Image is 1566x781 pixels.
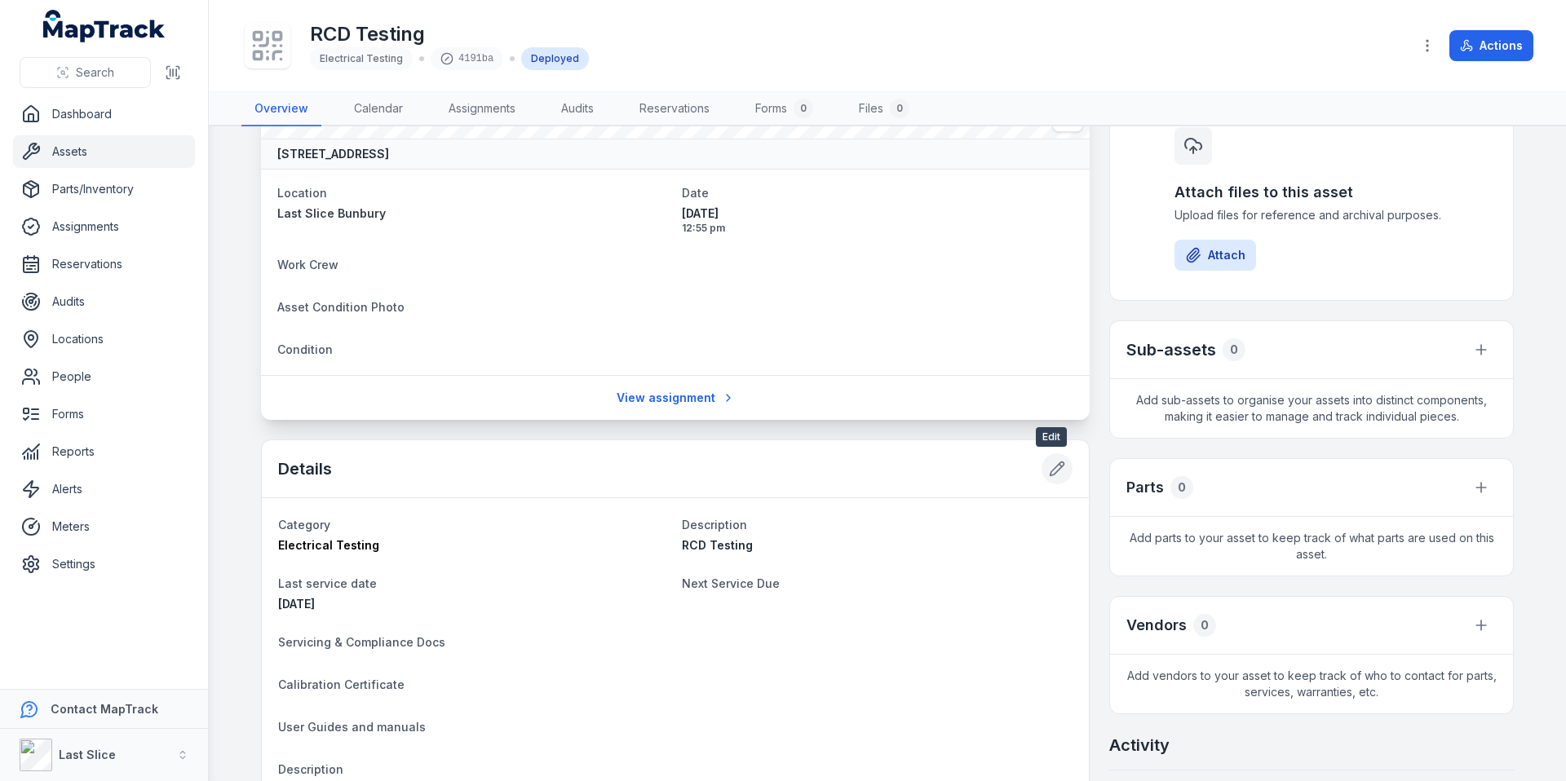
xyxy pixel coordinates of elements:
[682,205,1073,235] time: 10/10/2025, 12:55:25 pm
[431,47,503,70] div: 4191ba
[278,538,379,552] span: Electrical Testing
[1109,734,1170,757] h2: Activity
[1110,517,1513,576] span: Add parts to your asset to keep track of what parts are used on this asset.
[1174,181,1449,204] h3: Attach files to this asset
[1223,338,1245,361] div: 0
[1110,379,1513,438] span: Add sub-assets to organise your assets into distinct components, making it easier to manage and t...
[1126,476,1164,499] h3: Parts
[13,398,195,430] a: Forms
[278,518,330,532] span: Category
[278,720,426,734] span: User Guides and manuals
[277,206,386,220] span: Last Slice Bunbury
[13,360,195,393] a: People
[310,21,589,47] h1: RCD Testing
[13,548,195,580] a: Settings
[521,47,589,70] div: Deployed
[13,510,195,543] a: Meters
[13,323,195,355] a: Locations
[626,92,723,126] a: Reservations
[320,52,403,64] span: Electrical Testing
[13,98,195,130] a: Dashboard
[13,435,195,468] a: Reports
[682,518,747,532] span: Description
[277,146,389,162] strong: [STREET_ADDRESS]
[1193,614,1216,637] div: 0
[682,205,1073,222] span: [DATE]
[51,702,158,716] strong: Contact MapTrack
[13,210,195,243] a: Assignments
[606,382,745,413] a: View assignment
[1449,30,1533,61] button: Actions
[1170,476,1193,499] div: 0
[20,57,151,88] button: Search
[43,10,166,42] a: MapTrack
[1036,427,1067,447] span: Edit
[278,635,445,649] span: Servicing & Compliance Docs
[1174,207,1449,223] span: Upload files for reference and archival purposes.
[277,342,333,356] span: Condition
[13,473,195,505] a: Alerts
[241,92,321,126] a: Overview
[1174,240,1256,271] button: Attach
[278,762,343,776] span: Description
[278,457,332,480] h2: Details
[1126,614,1187,637] h3: Vendors
[278,597,315,611] span: [DATE]
[277,300,405,314] span: Asset Condition Photo
[278,677,405,691] span: Calibration Certificate
[1126,338,1216,361] h2: Sub-assets
[278,576,377,590] span: Last service date
[13,285,195,318] a: Audits
[59,748,116,761] strong: Last Slice
[846,92,922,126] a: Files0
[548,92,607,126] a: Audits
[13,248,195,280] a: Reservations
[682,576,780,590] span: Next Service Due
[341,92,416,126] a: Calendar
[277,186,327,200] span: Location
[682,222,1073,235] span: 12:55 pm
[682,538,753,552] span: RCD Testing
[277,205,669,222] a: Last Slice Bunbury
[1110,655,1513,713] span: Add vendors to your asset to keep track of who to contact for parts, services, warranties, etc.
[742,92,826,126] a: Forms0
[278,597,315,611] time: 04/06/2025, 12:00:00 am
[76,64,114,81] span: Search
[794,99,813,118] div: 0
[13,173,195,205] a: Parts/Inventory
[13,135,195,168] a: Assets
[890,99,909,118] div: 0
[277,258,338,271] span: Work Crew
[682,186,709,200] span: Date
[436,92,529,126] a: Assignments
